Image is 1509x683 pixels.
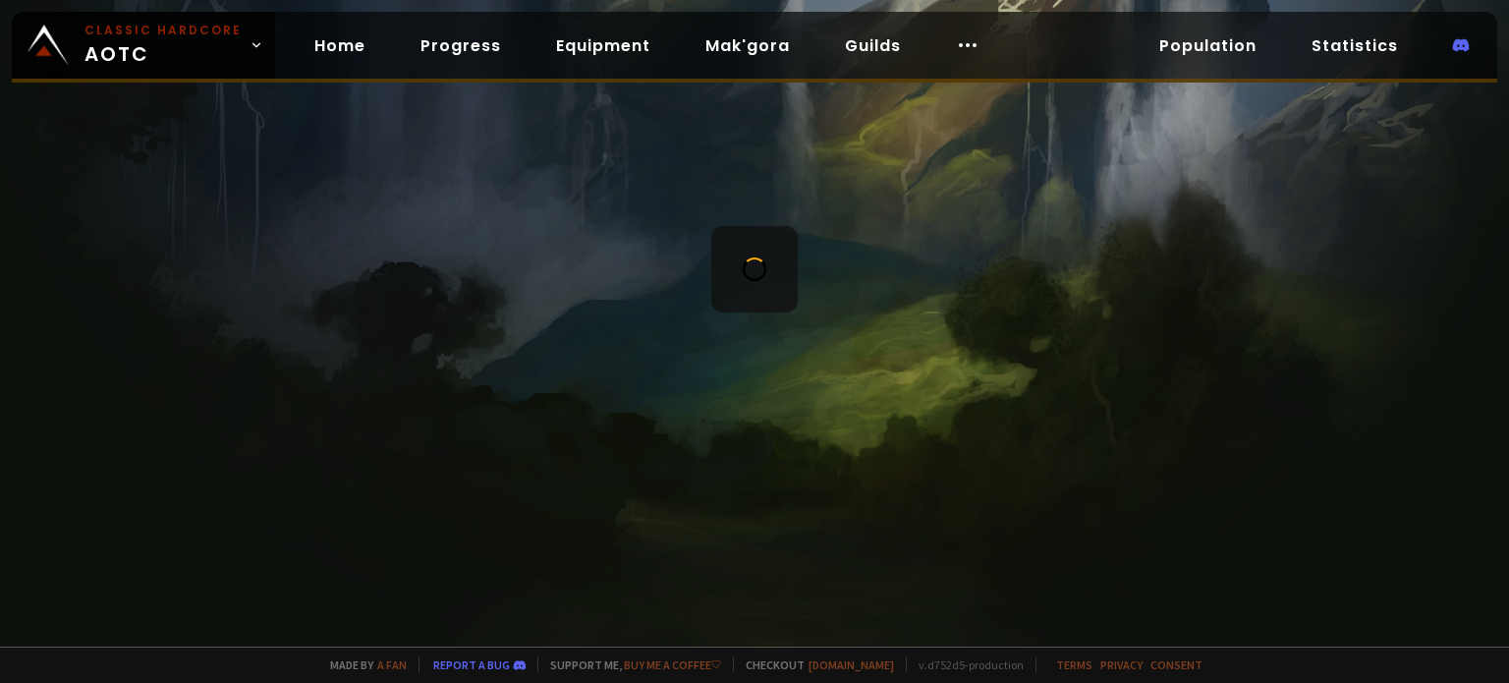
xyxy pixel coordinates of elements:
a: Guilds [829,26,917,66]
a: Classic HardcoreAOTC [12,12,275,79]
a: Report a bug [433,657,510,672]
a: Population [1144,26,1272,66]
a: Progress [405,26,517,66]
span: Made by [318,657,407,672]
a: a fan [377,657,407,672]
a: [DOMAIN_NAME] [809,657,894,672]
a: Statistics [1296,26,1414,66]
a: Equipment [540,26,666,66]
span: AOTC [84,22,242,69]
a: Terms [1056,657,1092,672]
a: Privacy [1100,657,1143,672]
small: Classic Hardcore [84,22,242,39]
span: Support me, [537,657,721,672]
a: Home [299,26,381,66]
a: Buy me a coffee [624,657,721,672]
span: Checkout [733,657,894,672]
a: Mak'gora [690,26,806,66]
a: Consent [1150,657,1202,672]
span: v. d752d5 - production [906,657,1024,672]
